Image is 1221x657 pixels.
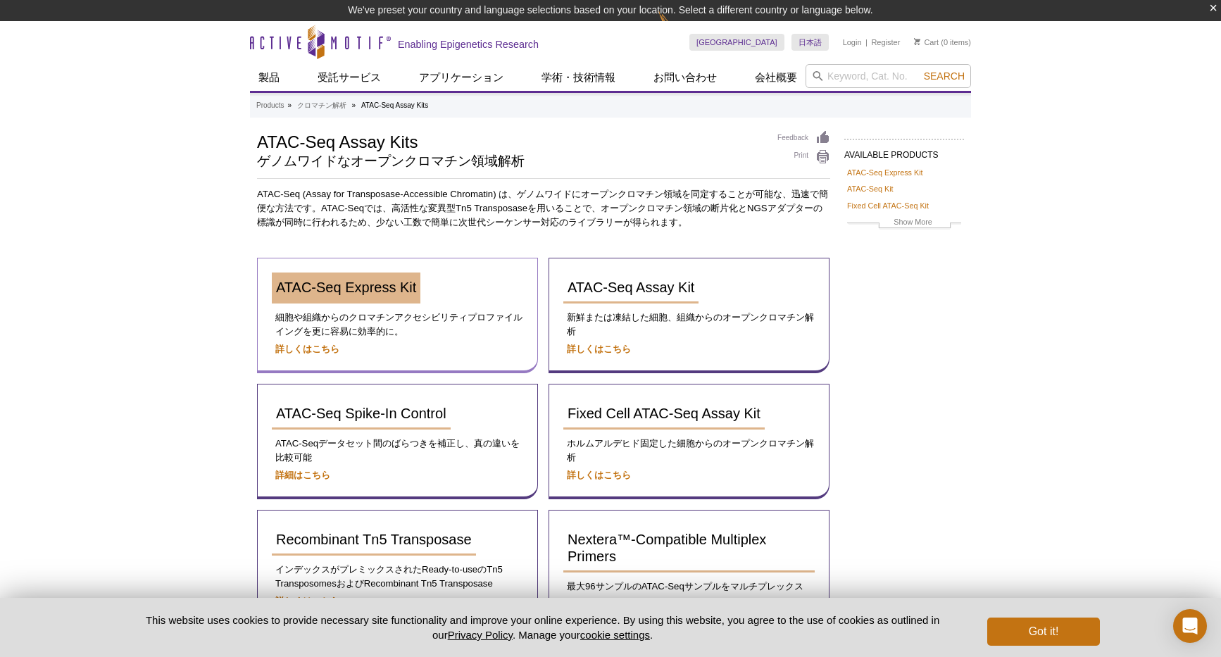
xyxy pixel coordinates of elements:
a: Cart [914,37,939,47]
span: Search [924,70,965,82]
a: 詳しくはこちら [567,470,631,480]
a: 日本語 [791,34,829,51]
button: Search [920,70,969,82]
a: Login [843,37,862,47]
a: Fixed Cell ATAC-Seq Kit [847,199,929,212]
span: Recombinant Tn5 Transposase [276,532,472,547]
a: 詳しくはこちら [567,344,631,354]
h2: AVAILABLE PRODUCTS [844,139,964,164]
a: Fixed Cell ATAC-Seq Assay Kit [563,399,765,430]
a: 製品 [250,64,288,91]
a: 学術・技術情報 [533,64,624,91]
span: ATAC-Seq Assay Kit [568,280,694,295]
a: ATAC-Seq Express Kit [847,166,923,179]
li: » [352,101,356,109]
h1: ATAC-Seq Assay Kits [257,130,763,151]
span: ATAC-Seq Spike-In Control [276,406,446,421]
a: Recombinant Tn5 Transposase [272,525,476,556]
p: ホルムアルデヒド固定した細胞からのオープンクロマチン解析 [563,437,815,465]
li: (0 items) [914,34,971,51]
a: Print [777,149,830,165]
a: ATAC-Seq Spike-In Control [272,399,451,430]
a: Feedback [777,130,830,146]
a: お問い合わせ [645,64,725,91]
a: 詳しくはこちら [275,344,339,354]
img: Your Cart [914,38,920,45]
a: 詳細はこちら [275,470,330,480]
a: 受託サービス [309,64,389,91]
p: This website uses cookies to provide necessary site functionality and improve your online experie... [121,613,964,642]
button: Got it! [987,618,1100,646]
p: ATAC-Seqデータセット間のばらつきを補正し、真の違いを比較可能 [272,437,523,465]
p: 細胞や組織からのクロマチンアクセシビリティプロファイルイングを更に容易に効率的に。 [272,311,523,339]
p: インデックスがプレミックスされたReady-to-useのTn5 TransposomesおよびRecombinant Tn5 Transposase [272,563,523,591]
a: Nextera™-Compatible Multiplex Primers [563,525,815,572]
li: » [287,101,292,109]
h2: Enabling Epigenetics Research [398,38,539,51]
a: 詳しくはこちら [275,596,339,606]
a: Show More [847,215,961,232]
p: ATAC-Seq (Assay for Transposase-Accessible Chromatin) は、ゲノムワイドにオープンクロマチン領域を同定することが可能な、迅速で簡便な方法です。... [257,187,830,230]
a: アプリケーション [411,64,512,91]
a: クロマチン解析 [297,99,346,112]
a: ATAC-Seq Kit [847,182,894,195]
button: cookie settings [580,629,650,641]
li: | [865,34,868,51]
div: Open Intercom Messenger [1173,609,1207,643]
a: ATAC-Seq Express Kit [272,273,420,304]
img: Change Here [658,11,696,44]
p: 最大96サンプルのATAC-Seqサンプルをマルチプレックス [563,580,815,594]
a: Products [256,99,284,112]
span: Nextera™-Compatible Multiplex Primers [568,532,766,564]
input: Keyword, Cat. No. [806,64,971,88]
a: ATAC-Seq Assay Kit [563,273,699,304]
a: Privacy Policy [448,629,513,641]
a: Register [871,37,900,47]
a: [GEOGRAPHIC_DATA] [689,34,784,51]
li: ATAC-Seq Assay Kits [361,101,428,109]
span: Fixed Cell ATAC-Seq Assay Kit [568,406,760,421]
a: 会社概要 [746,64,806,91]
h2: ゲノムワイドなオープンクロマチン領域解析 [257,155,763,168]
p: 新鮮または凍結した細胞、組織からのオープンクロマチン解析 [563,311,815,339]
span: ATAC-Seq Express Kit [276,280,416,295]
